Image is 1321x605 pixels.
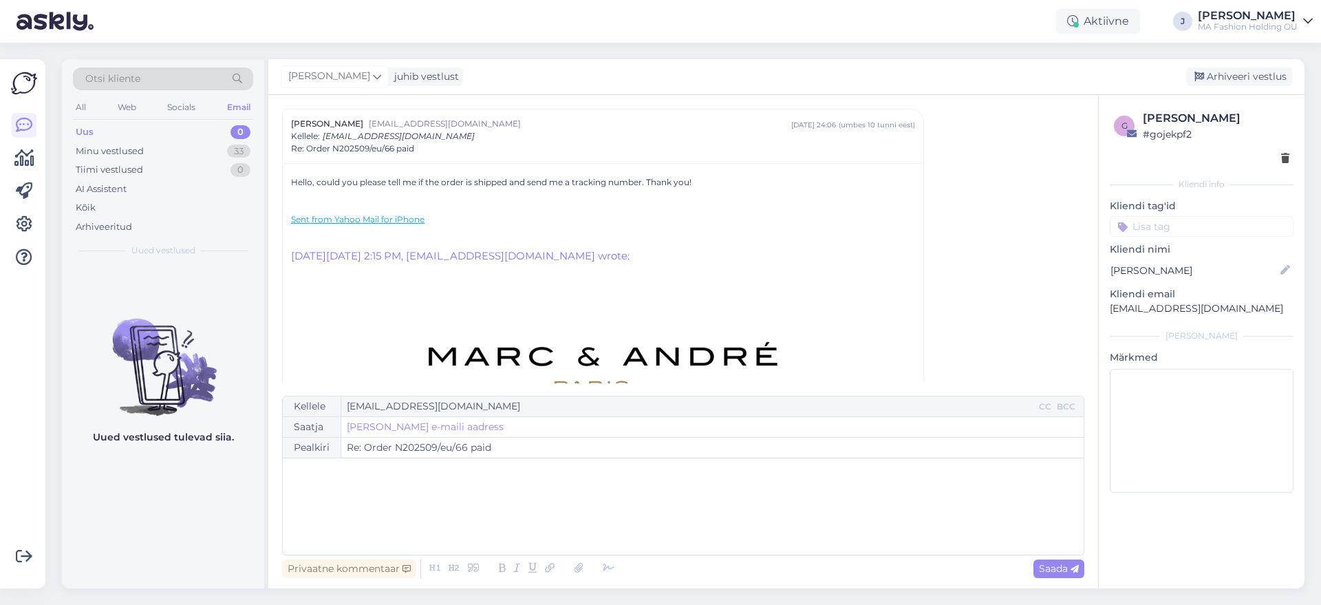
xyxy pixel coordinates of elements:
[1121,120,1128,131] span: g
[1143,127,1289,142] div: # gojekpf2
[1110,330,1293,342] div: [PERSON_NAME]
[76,201,96,215] div: Kõik
[73,98,89,116] div: All
[1054,401,1078,413] div: BCC
[341,438,1084,458] input: Write subject here...
[1110,301,1293,316] p: [EMAIL_ADDRESS][DOMAIN_NAME]
[1198,10,1298,21] div: [PERSON_NAME]
[791,120,836,130] div: [DATE] 24:06
[282,560,416,578] div: Privaatne kommentaar
[1186,67,1292,86] div: Arhiveeri vestlus
[1110,178,1293,191] div: Kliendi info
[389,70,459,84] div: juhib vestlust
[291,238,915,264] p: [DATE][DATE] 2:15 PM, [EMAIL_ADDRESS][DOMAIN_NAME] wrote:
[1198,10,1313,32] a: [PERSON_NAME]MA Fashion Holding OÜ
[1143,110,1289,127] div: [PERSON_NAME]
[1173,12,1192,31] div: J
[1110,263,1278,278] input: Lisa nimi
[1039,562,1079,575] span: Saada
[291,214,425,224] a: Sent from Yahoo Mail for iPhone
[369,118,791,130] span: [EMAIL_ADDRESS][DOMAIN_NAME]
[283,396,341,416] div: Kellele
[283,438,341,458] div: Pealkiri
[323,131,475,141] span: [EMAIL_ADDRESS][DOMAIN_NAME]
[839,120,915,130] div: ( umbes 10 tunni eest )
[76,220,132,234] div: Arhiveeritud
[230,125,250,139] div: 0
[76,182,127,196] div: AI Assistent
[131,244,195,257] span: Uued vestlused
[164,98,198,116] div: Socials
[1110,242,1293,257] p: Kliendi nimi
[291,118,363,130] span: [PERSON_NAME]
[1036,401,1054,413] div: CC
[291,131,320,141] span: Kellele :
[1056,9,1140,34] div: Aktiivne
[230,163,250,177] div: 0
[115,98,139,116] div: Web
[347,420,504,434] a: [PERSON_NAME] e-maili aadress
[227,145,250,158] div: 33
[76,163,143,177] div: Tiimi vestlused
[1110,350,1293,365] p: Märkmed
[291,142,414,155] span: Re: Order N202509/eu/66 paid
[93,430,234,445] p: Uued vestlused tulevad siia.
[76,125,94,139] div: Uus
[1198,21,1298,32] div: MA Fashion Holding OÜ
[1110,216,1293,237] input: Lisa tag
[76,145,144,158] div: Minu vestlused
[1110,199,1293,213] p: Kliendi tag'id
[62,294,264,418] img: No chats
[1110,287,1293,301] p: Kliendi email
[11,70,37,96] img: Askly Logo
[341,396,1036,416] input: Recepient...
[224,98,253,116] div: Email
[283,417,341,437] div: Saatja
[288,69,370,84] span: [PERSON_NAME]
[85,72,140,86] span: Otsi kliente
